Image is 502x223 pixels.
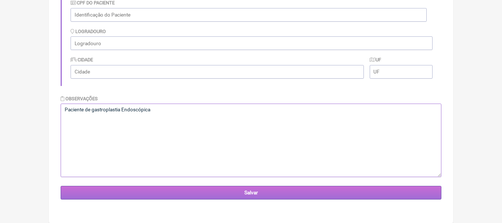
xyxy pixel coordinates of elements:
label: UF [370,57,381,62]
label: Cidade [71,57,93,62]
input: Cidade [71,65,364,79]
label: Observações [61,96,98,101]
input: Logradouro [71,36,433,50]
input: Salvar [61,186,441,199]
label: Logradouro [71,29,106,34]
input: Identificação do Paciente [71,8,427,22]
input: UF [370,65,433,79]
